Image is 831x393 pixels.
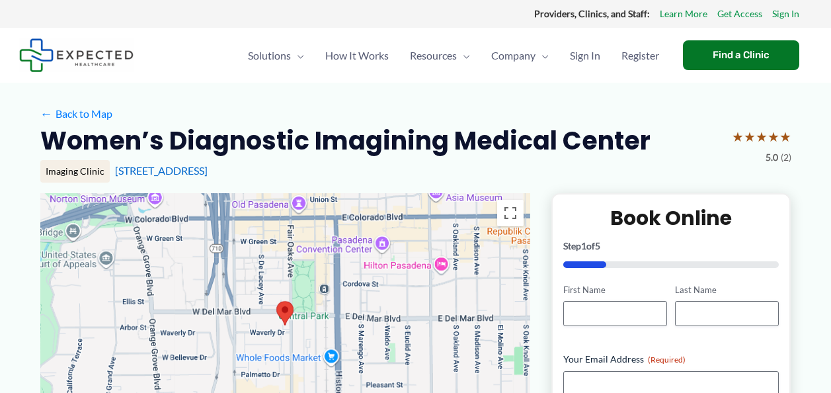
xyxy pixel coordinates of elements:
[563,205,779,231] h2: Book Online
[570,32,600,79] span: Sign In
[675,284,779,296] label: Last Name
[772,5,799,22] a: Sign In
[779,124,791,149] span: ★
[756,124,768,149] span: ★
[40,124,651,157] h2: Women’s Diagnostic Imagining Medical Center
[595,240,600,251] span: 5
[683,40,799,70] a: Find a Clinic
[315,32,399,79] a: How It Works
[559,32,611,79] a: Sign In
[291,32,304,79] span: Menu Toggle
[611,32,670,79] a: Register
[481,32,559,79] a: CompanyMenu Toggle
[248,32,291,79] span: Solutions
[399,32,481,79] a: ResourcesMenu Toggle
[497,200,524,226] button: Toggle fullscreen view
[660,5,707,22] a: Learn More
[40,107,53,120] span: ←
[457,32,470,79] span: Menu Toggle
[535,32,549,79] span: Menu Toggle
[410,32,457,79] span: Resources
[717,5,762,22] a: Get Access
[325,32,389,79] span: How It Works
[781,149,791,166] span: (2)
[237,32,315,79] a: SolutionsMenu Toggle
[563,284,667,296] label: First Name
[491,32,535,79] span: Company
[534,8,650,19] strong: Providers, Clinics, and Staff:
[581,240,586,251] span: 1
[621,32,659,79] span: Register
[766,149,778,166] span: 5.0
[744,124,756,149] span: ★
[40,160,110,183] div: Imaging Clinic
[768,124,779,149] span: ★
[732,124,744,149] span: ★
[40,104,112,124] a: ←Back to Map
[19,38,134,72] img: Expected Healthcare Logo - side, dark font, small
[115,164,208,177] a: [STREET_ADDRESS]
[563,241,779,251] p: Step of
[237,32,670,79] nav: Primary Site Navigation
[563,353,779,366] label: Your Email Address
[648,355,686,365] span: (Required)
